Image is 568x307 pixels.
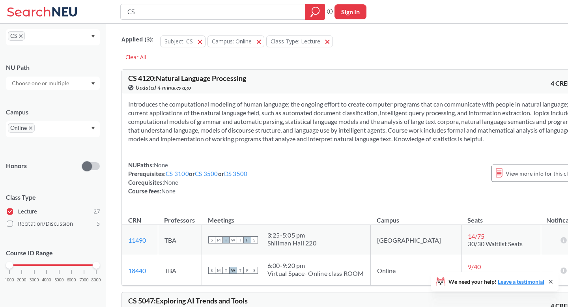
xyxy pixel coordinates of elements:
span: None [164,179,178,186]
button: Campus: Online [207,36,264,47]
p: Honors [6,161,27,170]
span: 4000 [42,278,51,282]
a: 18440 [128,267,146,274]
svg: X to remove pill [19,34,22,38]
th: Campus [370,208,461,225]
div: NUPaths: Prerequisites: or or Corequisites: Course fees: [128,161,247,195]
div: Virtual Space- Online class ROOM [267,270,364,277]
label: Lecture [7,206,100,217]
th: Seats [461,208,541,225]
a: CS 3100 [166,170,189,177]
span: 14 / 75 [468,232,484,240]
span: CSX to remove pill [8,31,25,41]
p: Course ID Range [6,249,100,258]
a: 11490 [128,236,146,244]
a: CS 3500 [195,170,218,177]
svg: Dropdown arrow [91,35,95,38]
span: S [251,267,258,274]
span: CS 4120 : Natural Language Processing [128,74,246,82]
td: Online [370,255,461,286]
span: W [230,267,237,274]
span: 5 [97,219,100,228]
span: 3000 [30,278,39,282]
div: CRN [128,216,141,225]
button: Sign In [334,4,366,19]
span: 27 [93,207,100,216]
div: Campus [6,108,100,116]
span: T [237,236,244,243]
svg: Dropdown arrow [91,82,95,85]
span: OnlineX to remove pill [8,123,35,133]
span: 8000 [92,278,101,282]
span: 9 / 40 [468,263,481,270]
td: [GEOGRAPHIC_DATA] [370,225,461,255]
span: F [244,267,251,274]
div: Shillman Hall 220 [267,239,316,247]
span: Updated 4 minutes ago [136,83,191,92]
span: None [161,187,176,195]
span: Campus: Online [212,37,252,45]
a: DS 3500 [224,170,248,177]
td: TBA [158,255,202,286]
span: 1000 [5,278,14,282]
span: T [237,267,244,274]
div: Dropdown arrow [6,77,100,90]
div: OnlineX to remove pillDropdown arrow [6,121,100,137]
div: 3:25 - 5:05 pm [267,231,316,239]
span: Applied ( 3 ): [121,35,153,44]
span: 5000 [54,278,64,282]
span: 2000 [17,278,26,282]
span: T [222,236,230,243]
span: F [244,236,251,243]
span: M [215,267,222,274]
span: None [154,161,168,168]
span: CS 5047 : Exploring AI Trends and Tools [128,296,248,305]
span: S [251,236,258,243]
input: Choose one or multiple [8,79,74,88]
span: Subject: CS [164,37,193,45]
th: Meetings [202,208,370,225]
span: S [208,267,215,274]
label: Recitation/Discussion [7,219,100,229]
span: Class Type [6,193,100,202]
div: NU Path [6,63,100,72]
div: magnifying glass [305,4,325,20]
span: M [215,236,222,243]
div: CSX to remove pillDropdown arrow [6,29,100,45]
span: We need your help! [448,279,544,285]
button: Subject: CS [160,36,206,47]
span: 30/30 Waitlist Seats [468,270,523,278]
th: Professors [158,208,202,225]
span: S [208,236,215,243]
span: 7000 [79,278,89,282]
span: 30/30 Waitlist Seats [468,240,523,247]
a: Leave a testimonial [498,278,544,285]
span: 6000 [67,278,76,282]
td: TBA [158,225,202,255]
span: Class Type: Lecture [271,37,320,45]
svg: magnifying glass [310,6,320,17]
input: Class, professor, course number, "phrase" [127,5,300,19]
button: Class Type: Lecture [266,36,333,47]
span: W [230,236,237,243]
div: Clear All [121,51,150,63]
span: T [222,267,230,274]
div: 6:00 - 9:20 pm [267,262,364,270]
svg: Dropdown arrow [91,127,95,130]
svg: X to remove pill [29,126,32,130]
